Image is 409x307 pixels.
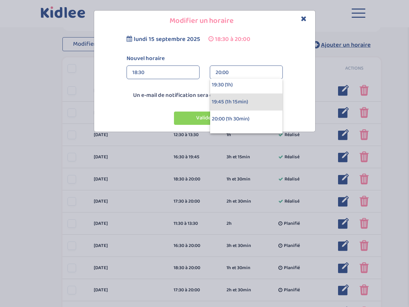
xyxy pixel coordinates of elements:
[132,66,194,79] div: 18:30
[210,93,282,111] div: 19:45 (1h 15min)
[210,76,282,93] div: 19:30 (1h)
[301,15,307,23] button: Close
[174,112,235,125] button: Valider
[216,66,277,79] div: 20:00
[210,128,282,145] div: 20:15 (1h 45min)
[121,54,288,63] label: Nouvel horaire
[99,16,310,26] h4: Modifier un horaire
[210,111,282,128] div: 20:00 (1h 30min)
[96,91,313,100] p: Un e-mail de notification sera envoyé à
[134,34,200,44] span: lundi 15 septembre 2025
[215,34,250,44] span: 18:30 à 20:00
